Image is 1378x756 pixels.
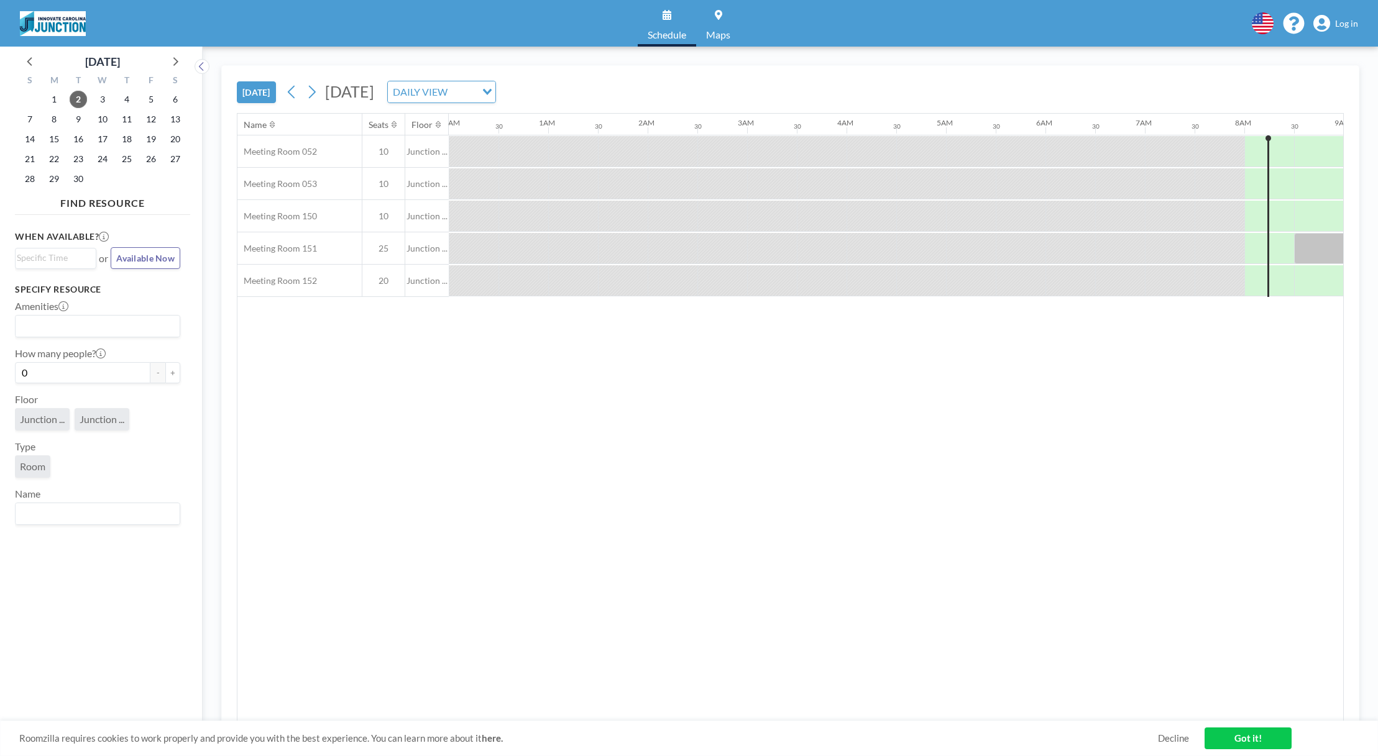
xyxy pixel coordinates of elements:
div: Floor [411,119,433,130]
label: Amenities [15,300,68,312]
div: S [18,73,42,89]
div: 30 [694,122,702,130]
span: Junction ... [405,178,449,189]
div: 5AM [937,118,953,127]
span: Saturday, September 20, 2025 [167,130,184,148]
span: Room [20,460,45,473]
span: or [99,252,108,265]
div: 3AM [738,118,754,127]
div: 9AM [1334,118,1351,127]
span: Thursday, September 11, 2025 [118,111,136,128]
span: 10 [362,178,405,189]
div: M [42,73,67,89]
span: Junction ... [405,275,449,286]
a: Got it! [1205,727,1292,749]
span: Available Now [116,253,175,263]
span: Thursday, September 18, 2025 [118,130,136,148]
span: Junction ... [405,211,449,222]
span: Tuesday, September 30, 2025 [70,170,87,188]
div: Search for option [16,248,96,267]
div: Seats [369,119,388,130]
span: [DATE] [325,82,374,101]
span: Junction ... [405,146,449,157]
span: Friday, September 12, 2025 [142,111,160,128]
input: Search for option [17,506,173,522]
span: Sunday, September 7, 2025 [21,111,39,128]
button: [DATE] [237,81,276,103]
span: Thursday, September 4, 2025 [118,91,136,108]
a: here. [482,732,503,744]
span: Wednesday, September 10, 2025 [94,111,111,128]
span: 10 [362,146,405,157]
div: W [91,73,115,89]
div: 30 [1291,122,1298,130]
h4: FIND RESOURCE [15,192,190,209]
span: Meeting Room 150 [237,211,317,222]
button: - [150,362,165,383]
button: Available Now [111,247,180,269]
div: 30 [1092,122,1100,130]
button: + [165,362,180,383]
span: Tuesday, September 23, 2025 [70,150,87,168]
span: Junction ... [20,413,65,426]
img: organization-logo [20,11,86,36]
span: Monday, September 1, 2025 [45,91,63,108]
div: 8AM [1235,118,1251,127]
div: Search for option [388,81,495,102]
span: Schedule [648,30,686,40]
div: T [114,73,139,89]
div: 30 [595,122,602,130]
div: 30 [1192,122,1199,130]
span: Friday, September 5, 2025 [142,91,160,108]
a: Decline [1158,732,1189,744]
label: How many people? [15,347,106,360]
span: Saturday, September 6, 2025 [167,91,184,108]
span: Log in [1335,18,1358,29]
span: Sunday, September 21, 2025 [21,150,39,168]
span: Saturday, September 27, 2025 [167,150,184,168]
div: T [67,73,91,89]
span: Maps [706,30,730,40]
input: Search for option [451,84,475,100]
div: S [163,73,187,89]
div: [DATE] [85,53,120,70]
span: Roomzilla requires cookies to work properly and provide you with the best experience. You can lea... [19,732,1158,744]
span: 25 [362,243,405,254]
div: 30 [794,122,801,130]
span: Monday, September 29, 2025 [45,170,63,188]
div: Name [244,119,267,130]
input: Search for option [17,318,173,334]
div: 12AM [439,118,460,127]
div: 1AM [539,118,555,127]
span: Wednesday, September 17, 2025 [94,130,111,148]
span: Monday, September 22, 2025 [45,150,63,168]
span: Meeting Room 053 [237,178,317,189]
span: Monday, September 8, 2025 [45,111,63,128]
div: 6AM [1036,118,1052,127]
span: Monday, September 15, 2025 [45,130,63,148]
div: 4AM [837,118,853,127]
div: 30 [893,122,901,130]
div: 30 [495,122,503,130]
span: Wednesday, September 3, 2025 [94,91,111,108]
label: Type [15,440,35,453]
span: DAILY VIEW [390,84,450,100]
div: Search for option [16,503,180,524]
span: Junction ... [80,413,124,426]
div: 7AM [1136,118,1152,127]
span: Meeting Room 151 [237,243,317,254]
span: Sunday, September 14, 2025 [21,130,39,148]
h3: Specify resource [15,284,180,295]
span: Meeting Room 052 [237,146,317,157]
div: 2AM [638,118,655,127]
div: Search for option [16,316,180,337]
span: Meeting Room 152 [237,275,317,286]
span: Junction ... [405,243,449,254]
span: Sunday, September 28, 2025 [21,170,39,188]
span: 10 [362,211,405,222]
a: Log in [1313,15,1358,32]
input: Search for option [17,251,89,265]
span: Tuesday, September 16, 2025 [70,130,87,148]
span: Friday, September 26, 2025 [142,150,160,168]
div: 30 [993,122,1000,130]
